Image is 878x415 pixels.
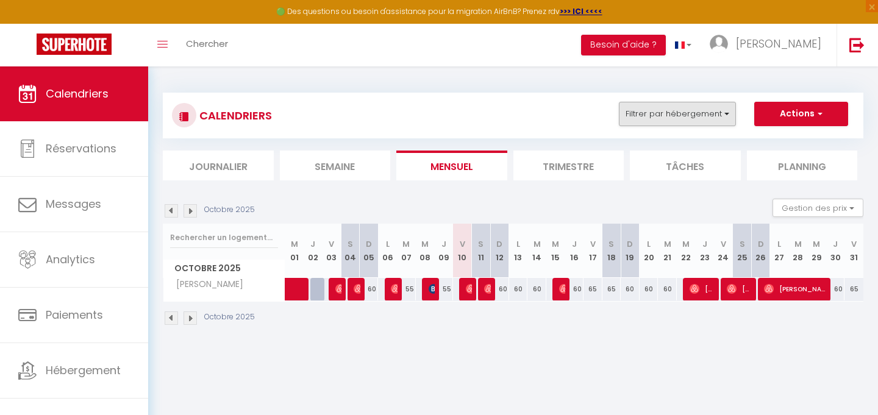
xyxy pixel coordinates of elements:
[46,196,101,211] span: Messages
[397,224,416,278] th: 07
[285,224,304,278] th: 01
[496,238,502,250] abbr: D
[664,238,671,250] abbr: M
[602,224,621,278] th: 18
[733,224,752,278] th: 25
[177,24,237,66] a: Chercher
[360,278,379,300] div: 60
[560,6,602,16] a: >>> ICI <<<<
[441,238,446,250] abbr: J
[46,252,95,267] span: Analytics
[807,224,826,278] th: 29
[777,238,781,250] abbr: L
[758,238,764,250] abbr: D
[165,278,246,291] span: [PERSON_NAME]
[682,238,690,250] abbr: M
[471,224,490,278] th: 11
[770,224,789,278] th: 27
[702,238,707,250] abbr: J
[163,151,274,180] li: Journalier
[391,277,397,300] span: Hafedh Almaskari
[621,224,640,278] th: 19
[323,224,341,278] th: 03
[572,238,577,250] abbr: J
[849,37,865,52] img: logout
[397,278,416,300] div: 55
[751,224,770,278] th: 26
[640,278,659,300] div: 60
[348,238,353,250] abbr: S
[552,238,559,250] abbr: M
[851,238,857,250] abbr: V
[710,35,728,53] img: ...
[826,278,845,300] div: 60
[466,277,472,300] span: [PERSON_NAME]
[170,227,278,249] input: Rechercher un logement...
[335,277,341,300] span: [PERSON_NAME]
[690,277,715,300] span: [PERSON_NAME]
[581,35,666,55] button: Besoin d'aide ?
[546,224,565,278] th: 15
[366,238,372,250] abbr: D
[163,260,285,277] span: Octobre 2025
[584,224,602,278] th: 17
[204,204,255,216] p: Octobre 2025
[396,151,507,180] li: Mensuel
[764,277,827,300] span: [PERSON_NAME]
[721,238,726,250] abbr: V
[640,224,659,278] th: 20
[833,238,838,250] abbr: J
[513,151,624,180] li: Trimestre
[509,278,528,300] div: 60
[584,278,602,300] div: 65
[826,224,845,278] th: 30
[844,278,863,300] div: 65
[677,224,696,278] th: 22
[46,86,109,101] span: Calendriers
[647,238,651,250] abbr: L
[291,238,298,250] abbr: M
[714,224,733,278] th: 24
[329,238,334,250] abbr: V
[559,277,565,300] span: [PERSON_NAME]
[304,224,323,278] th: 02
[490,224,509,278] th: 12
[565,224,584,278] th: 16
[727,277,752,300] span: [PERSON_NAME]
[658,224,677,278] th: 21
[434,224,453,278] th: 09
[590,238,596,250] abbr: V
[37,34,112,55] img: Super Booking
[527,224,546,278] th: 14
[416,224,435,278] th: 08
[341,224,360,278] th: 04
[310,238,315,250] abbr: J
[696,224,715,278] th: 23
[46,363,121,378] span: Hébergement
[386,238,390,250] abbr: L
[204,311,255,323] p: Octobre 2025
[773,199,863,217] button: Gestion des prix
[429,277,435,300] span: [PERSON_NAME]
[354,277,360,300] span: [PERSON_NAME]
[516,238,520,250] abbr: L
[460,238,465,250] abbr: V
[789,224,808,278] th: 28
[627,238,633,250] abbr: D
[619,102,736,126] button: Filtrer par hébergement
[609,238,614,250] abbr: S
[658,278,677,300] div: 60
[186,37,228,50] span: Chercher
[46,307,103,322] span: Paiements
[565,278,584,300] div: 60
[378,224,397,278] th: 06
[747,151,858,180] li: Planning
[736,36,821,51] span: [PERSON_NAME]
[509,224,528,278] th: 13
[527,278,546,300] div: 60
[421,238,429,250] abbr: M
[621,278,640,300] div: 60
[534,238,541,250] abbr: M
[453,224,472,278] th: 10
[740,238,745,250] abbr: S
